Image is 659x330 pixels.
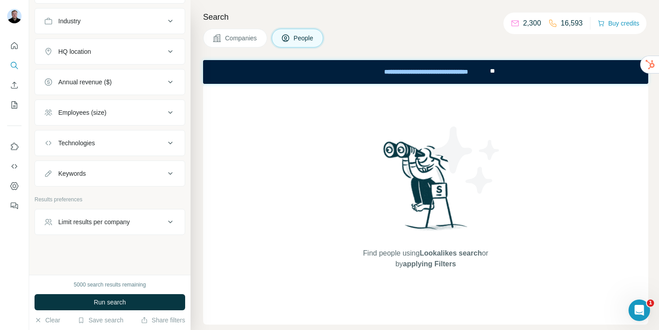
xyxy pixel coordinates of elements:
div: HQ location [58,47,91,56]
img: Surfe Illustration - Woman searching with binoculars [379,139,473,239]
p: 2,300 [523,18,541,29]
button: Save search [78,316,123,325]
button: Quick start [7,38,22,54]
img: Avatar [7,9,22,23]
span: People [294,34,314,43]
span: Companies [225,34,258,43]
button: My lists [7,97,22,113]
button: Use Surfe API [7,158,22,174]
div: Industry [58,17,81,26]
button: Clear [35,316,60,325]
button: Keywords [35,163,185,184]
span: Run search [94,298,126,307]
span: Lookalikes search [420,249,482,257]
h4: Search [203,11,648,23]
button: Feedback [7,198,22,214]
div: Technologies [58,139,95,148]
iframe: Banner [203,60,648,84]
div: 5000 search results remaining [74,281,146,289]
button: Share filters [141,316,185,325]
button: Enrich CSV [7,77,22,93]
span: applying Filters [403,260,456,268]
div: Employees (size) [58,108,106,117]
button: Buy credits [598,17,639,30]
span: 1 [647,300,654,307]
button: Technologies [35,132,185,154]
div: Keywords [58,169,86,178]
iframe: Intercom live chat [629,300,650,321]
img: Surfe Illustration - Stars [426,120,507,200]
p: Results preferences [35,195,185,204]
button: Industry [35,10,185,32]
button: HQ location [35,41,185,62]
p: 16,593 [561,18,583,29]
span: Find people using or by [354,248,497,269]
button: Employees (size) [35,102,185,123]
button: Run search [35,294,185,310]
button: Search [7,57,22,74]
div: Limit results per company [58,217,130,226]
button: Dashboard [7,178,22,194]
button: Annual revenue ($) [35,71,185,93]
button: Use Surfe on LinkedIn [7,139,22,155]
button: Limit results per company [35,211,185,233]
div: Annual revenue ($) [58,78,112,87]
